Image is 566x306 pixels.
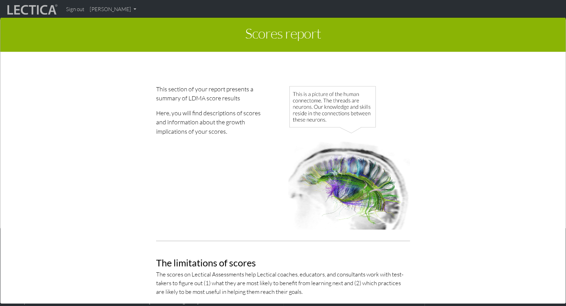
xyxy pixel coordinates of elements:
h1: Scores report [6,23,560,47]
img: Human connectome [288,84,410,230]
p: The scores on Lectical Assessments help Lectical coaches, educators, and consultants work with te... [156,270,410,296]
p: Here, you will find descriptions of scores and information about the growth implications of your ... [156,108,266,136]
h2: The limitations of scores [156,258,410,268]
p: This section of your report presents a summary of LDMA score results [156,84,266,103]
